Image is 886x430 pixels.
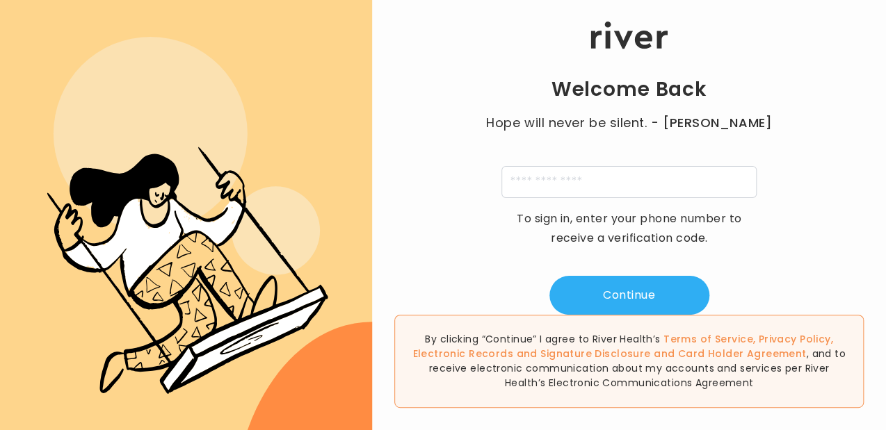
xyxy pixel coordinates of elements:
[412,347,650,361] a: Electronic Records and Signature Disclosure
[473,113,786,133] p: Hope will never be silent.
[429,347,846,390] span: , and to receive electronic communication about my accounts and services per River Health’s Elect...
[412,332,832,361] span: , , and
[678,347,807,361] a: Card Holder Agreement
[394,315,864,408] div: By clicking “Continue” I agree to River Health’s
[508,209,751,248] p: To sign in, enter your phone number to receive a verification code.
[663,332,753,346] a: Terms of Service
[551,77,707,102] h1: Welcome Back
[651,113,772,133] span: - [PERSON_NAME]
[549,276,709,315] button: Continue
[758,332,830,346] a: Privacy Policy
